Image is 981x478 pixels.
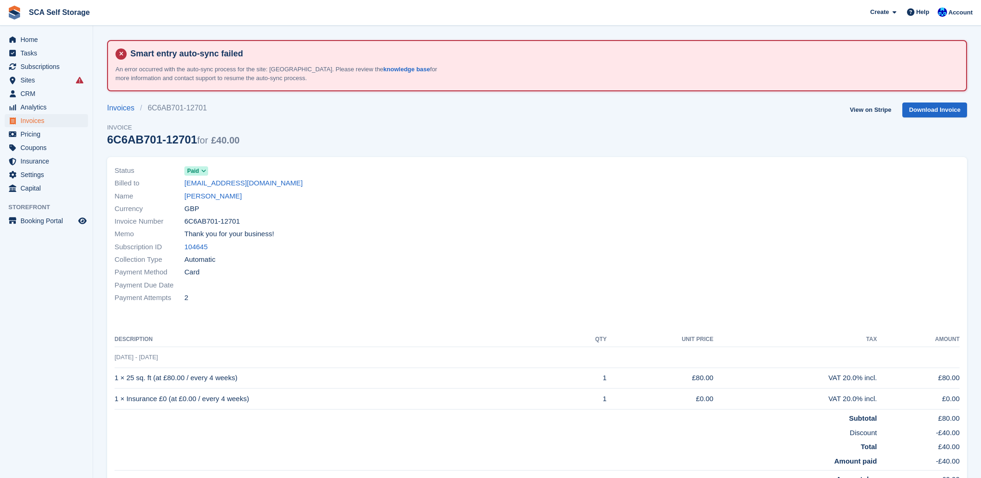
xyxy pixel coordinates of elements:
span: £40.00 [211,135,239,145]
td: 1 × 25 sq. ft (at £80.00 / every 4 weeks) [115,368,568,389]
a: View on Stripe [846,102,895,118]
span: Home [20,33,76,46]
a: menu [5,155,88,168]
span: Sites [20,74,76,87]
span: Paid [187,167,199,175]
td: 1 [568,389,607,410]
td: £0.00 [877,389,960,410]
a: [EMAIL_ADDRESS][DOMAIN_NAME] [184,178,303,189]
strong: Total [861,443,877,451]
span: GBP [184,204,199,214]
span: Billed to [115,178,184,189]
a: Download Invoice [902,102,967,118]
span: Analytics [20,101,76,114]
strong: Amount paid [834,457,877,465]
span: Invoice [107,123,240,132]
a: Invoices [107,102,140,114]
span: CRM [20,87,76,100]
span: Subscriptions [20,60,76,73]
td: -£40.00 [877,452,960,471]
i: Smart entry sync failures have occurred [76,76,83,84]
a: Preview store [77,215,88,226]
span: Help [916,7,929,17]
span: Payment Attempts [115,293,184,303]
span: Payment Method [115,267,184,278]
span: Coupons [20,141,76,154]
td: £80.00 [877,410,960,424]
nav: breadcrumbs [107,102,240,114]
img: Kelly Neesham [938,7,947,17]
p: An error occurred with the auto-sync process for the site: [GEOGRAPHIC_DATA]. Please review the f... [115,65,441,83]
td: £0.00 [607,389,713,410]
div: 6C6AB701-12701 [107,133,240,146]
a: menu [5,182,88,195]
span: Create [870,7,889,17]
span: Storefront [8,203,93,212]
a: menu [5,141,88,154]
span: Name [115,191,184,202]
a: menu [5,214,88,227]
a: menu [5,128,88,141]
h4: Smart entry auto-sync failed [127,48,959,59]
td: -£40.00 [877,424,960,438]
td: 1 × Insurance £0 (at £0.00 / every 4 weeks) [115,389,568,410]
a: menu [5,60,88,73]
span: Invoices [20,114,76,127]
span: Account [948,8,973,17]
td: Discount [115,424,877,438]
span: Collection Type [115,254,184,265]
a: knowledge base [383,66,430,73]
td: £80.00 [877,368,960,389]
strong: Subtotal [849,414,877,422]
div: VAT 20.0% incl. [713,373,877,383]
span: Tasks [20,47,76,60]
td: 1 [568,368,607,389]
th: Unit Price [607,332,713,347]
span: [DATE] - [DATE] [115,354,158,361]
span: Card [184,267,200,278]
img: stora-icon-8386f47178a22dfd0bd8f6a31ec36ba5ce8667c1dd55bd0f319d3a0aa187defe.svg [7,6,21,20]
span: Capital [20,182,76,195]
span: Automatic [184,254,216,265]
span: Invoice Number [115,216,184,227]
a: menu [5,101,88,114]
a: Paid [184,165,208,176]
a: [PERSON_NAME] [184,191,242,202]
a: menu [5,114,88,127]
span: Pricing [20,128,76,141]
a: menu [5,87,88,100]
span: Memo [115,229,184,239]
a: menu [5,47,88,60]
th: Description [115,332,568,347]
a: SCA Self Storage [25,5,94,20]
a: menu [5,74,88,87]
span: 2 [184,293,188,303]
div: VAT 20.0% incl. [713,394,877,404]
a: menu [5,33,88,46]
span: Booking Portal [20,214,76,227]
a: 104645 [184,242,208,253]
a: menu [5,168,88,181]
span: Settings [20,168,76,181]
th: Tax [713,332,877,347]
span: 6C6AB701-12701 [184,216,240,227]
span: Insurance [20,155,76,168]
span: Status [115,165,184,176]
th: Amount [877,332,960,347]
th: QTY [568,332,607,347]
span: Thank you for your business! [184,229,274,239]
span: Currency [115,204,184,214]
span: Subscription ID [115,242,184,253]
td: £80.00 [607,368,713,389]
span: for [197,135,208,145]
span: Payment Due Date [115,280,184,291]
td: £40.00 [877,438,960,452]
